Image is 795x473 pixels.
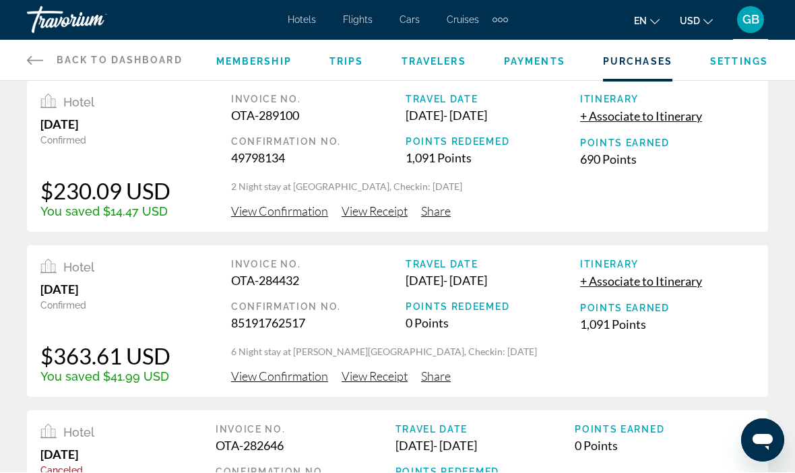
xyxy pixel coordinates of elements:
[742,13,759,27] span: GB
[580,109,702,124] span: + Associate to Itinerary
[400,15,420,26] a: Cars
[40,205,170,219] div: You saved $14.47 USD
[421,204,451,219] span: Share
[216,439,395,453] div: OTA-282646
[580,138,755,149] div: Points Earned
[492,9,508,31] button: Extra navigation items
[406,151,580,166] div: 1,091 Points
[40,343,170,370] div: $363.61 USD
[580,274,702,290] button: + Associate to Itinerary
[329,57,364,67] a: Trips
[580,108,702,125] button: + Associate to Itinerary
[63,426,94,440] span: Hotel
[231,94,406,105] div: Invoice No.
[342,369,408,384] span: View Receipt
[733,6,768,34] button: User Menu
[710,57,768,67] a: Settings
[406,316,580,331] div: 0 Points
[231,369,328,384] span: View Confirmation
[40,282,170,297] div: [DATE]
[603,57,672,67] a: Purchases
[231,302,406,313] div: Confirmation No.
[575,424,755,435] div: Points Earned
[402,57,466,67] a: Travelers
[421,369,451,384] span: Share
[634,16,647,27] span: en
[342,204,408,219] span: View Receipt
[231,346,755,359] p: 6 Night stay at [PERSON_NAME][GEOGRAPHIC_DATA], Checkin: [DATE]
[680,16,700,27] span: USD
[216,424,395,435] div: Invoice No.
[580,94,755,105] div: Itinerary
[343,15,373,26] a: Flights
[634,11,660,31] button: Change language
[406,259,580,270] div: Travel Date
[231,274,406,288] div: OTA-284432
[231,137,406,148] div: Confirmation No.
[40,370,170,384] div: You saved $41.99 USD
[231,181,755,194] p: 2 Night stay at [GEOGRAPHIC_DATA], Checkin: [DATE]
[580,274,702,289] span: + Associate to Itinerary
[231,108,406,123] div: OTA-289100
[231,204,328,219] span: View Confirmation
[57,55,183,66] span: Back to Dashboard
[40,301,170,311] div: Confirmed
[40,135,170,146] div: Confirmed
[231,316,406,331] div: 85191762517
[406,108,580,123] div: [DATE] - [DATE]
[580,152,755,167] div: 690 Points
[741,419,784,462] iframe: Button to launch messaging window
[231,151,406,166] div: 49798134
[40,178,170,205] div: $230.09 USD
[406,302,580,313] div: Points Redeemed
[406,274,580,288] div: [DATE] - [DATE]
[395,439,575,453] div: [DATE] - [DATE]
[504,57,565,67] a: Payments
[216,57,292,67] a: Membership
[575,439,755,453] div: 0 Points
[40,447,155,462] div: [DATE]
[231,259,406,270] div: Invoice No.
[580,317,755,332] div: 1,091 Points
[406,137,580,148] div: Points Redeemed
[40,117,170,132] div: [DATE]
[580,303,755,314] div: Points Earned
[288,15,316,26] a: Hotels
[680,11,713,31] button: Change currency
[27,3,162,38] a: Travorium
[63,261,94,275] span: Hotel
[580,259,755,270] div: Itinerary
[27,40,183,81] a: Back to Dashboard
[406,94,580,105] div: Travel Date
[63,96,94,110] span: Hotel
[447,15,479,26] a: Cruises
[395,424,575,435] div: Travel Date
